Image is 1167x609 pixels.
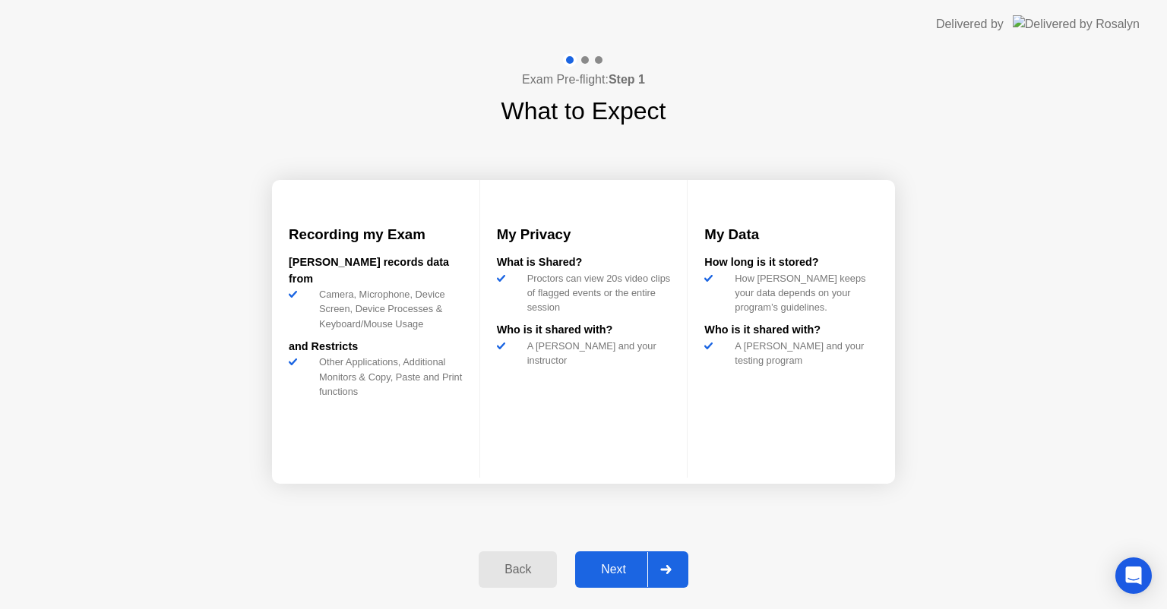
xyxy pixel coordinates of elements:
[313,355,463,399] div: Other Applications, Additional Monitors & Copy, Paste and Print functions
[501,93,666,129] h1: What to Expect
[704,254,878,271] div: How long is it stored?
[521,339,671,368] div: A [PERSON_NAME] and your instructor
[729,339,878,368] div: A [PERSON_NAME] and your testing program
[729,271,878,315] div: How [PERSON_NAME] keeps your data depends on your program’s guidelines.
[479,551,557,588] button: Back
[483,563,552,576] div: Back
[575,551,688,588] button: Next
[1115,557,1152,594] div: Open Intercom Messenger
[704,322,878,339] div: Who is it shared with?
[704,224,878,245] h3: My Data
[313,287,463,331] div: Camera, Microphone, Device Screen, Device Processes & Keyboard/Mouse Usage
[936,15,1004,33] div: Delivered by
[497,322,671,339] div: Who is it shared with?
[497,224,671,245] h3: My Privacy
[289,254,463,287] div: [PERSON_NAME] records data from
[1013,15,1140,33] img: Delivered by Rosalyn
[289,224,463,245] h3: Recording my Exam
[289,339,463,355] div: and Restricts
[522,71,645,89] h4: Exam Pre-flight:
[609,73,645,86] b: Step 1
[580,563,647,576] div: Next
[521,271,671,315] div: Proctors can view 20s video clips of flagged events or the entire session
[497,254,671,271] div: What is Shared?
